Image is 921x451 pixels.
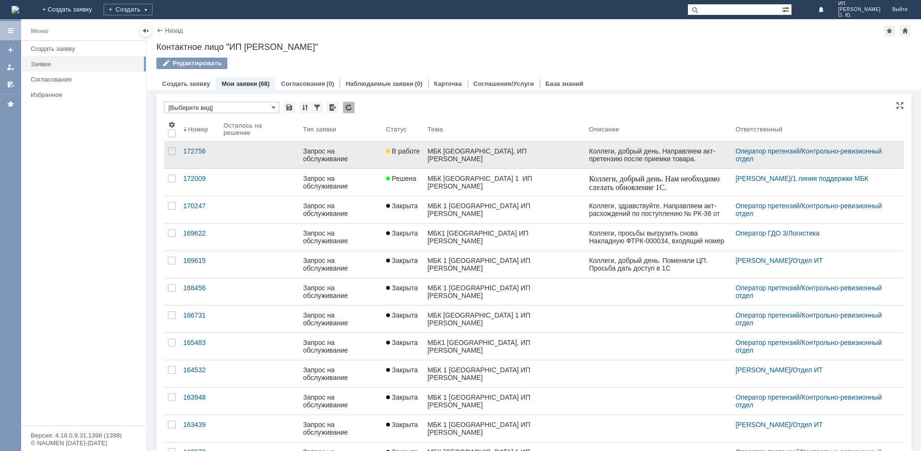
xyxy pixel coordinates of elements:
div: 164532 [183,366,216,374]
div: Создать [104,4,153,15]
a: Согласования [27,72,144,87]
a: МБК 1 [GEOGRAPHIC_DATA] ИП [PERSON_NAME] [424,278,585,305]
div: Запрос на обслуживание [303,257,378,272]
a: [PERSON_NAME] [735,366,791,374]
span: [PERSON_NAME] [838,7,881,12]
div: Осталось на решение [224,122,288,136]
a: 169615 [179,251,220,278]
div: 163439 [183,421,216,428]
div: / [735,421,892,428]
div: МБК [GEOGRAPHIC_DATA] 1 ИП [PERSON_NAME] [427,311,581,327]
a: 172009 [179,169,220,196]
a: Отдел ИТ [792,257,823,264]
a: Закрыта [382,196,424,223]
div: Сделать домашней страницей [899,25,911,36]
div: Сортировка... [299,102,311,113]
div: / [735,339,892,354]
span: Закрыта [386,339,418,346]
a: Закрыта [382,388,424,415]
div: / [735,147,892,163]
div: / [735,311,892,327]
a: [PERSON_NAME] [735,175,791,182]
a: Запрос на обслуживание [299,196,382,223]
div: Добавить в избранное [884,25,895,36]
div: Избранное [31,91,130,98]
div: / [735,229,892,237]
span: Закрыта [386,393,418,401]
div: 172009 [183,175,216,182]
a: [PERSON_NAME] [735,421,791,428]
a: Контрольно-ревизионный отдел [735,202,884,217]
a: Создать заявку [3,42,18,58]
a: МБК 1 [GEOGRAPHIC_DATA] ИП [PERSON_NAME] [424,388,585,415]
div: Создать заявку [31,45,140,52]
a: Запрос на обслуживание [299,388,382,415]
div: 165483 [183,339,216,346]
th: Тип заявки [299,117,382,142]
div: 168456 [183,284,216,292]
span: Закрыта [386,421,418,428]
th: Ответственный [732,117,896,142]
a: Запрос на обслуживание [299,360,382,387]
a: [PERSON_NAME] [735,257,791,264]
a: Контрольно-ревизионный отдел [735,311,884,327]
a: Логистика [788,229,819,237]
a: Оператор претензий [735,147,800,155]
a: Контрольно-ревизионный отдел [735,284,884,299]
div: Запрос на обслуживание [303,284,378,299]
a: 165483 [179,333,220,360]
span: Настройки [168,121,176,129]
div: Статус [386,126,407,133]
span: Закрыта [386,257,418,264]
div: МБК 1 [GEOGRAPHIC_DATA] ИП [PERSON_NAME] [427,366,581,381]
a: Запрос на обслуживание [299,306,382,332]
a: Контрольно-ревизионный отдел [735,147,884,163]
div: / [735,175,892,182]
a: Запрос на обслуживание [299,278,382,305]
a: Создать заявку [27,41,144,56]
div: (68) [259,80,270,87]
a: Оператор претензий [735,284,800,292]
a: Запрос на обслуживание [299,169,382,196]
div: / [735,393,892,409]
a: Закрыта [382,360,424,387]
div: Запрос на обслуживание [303,175,378,190]
div: МБК 1 [GEOGRAPHIC_DATA] ИП [PERSON_NAME] [427,257,581,272]
div: Запрос на обслуживание [303,147,378,163]
div: 172756 [183,147,216,155]
span: О. Ю. [838,12,881,18]
span: В работе [386,147,420,155]
a: В работе [382,142,424,168]
div: Запрос на обслуживание [303,366,378,381]
div: 163948 [183,393,216,401]
a: Создать заявку [162,80,210,87]
span: Закрыта [386,284,418,292]
span: Закрыта [386,311,418,319]
th: Осталось на решение [220,117,299,142]
a: Закрыта [382,251,424,278]
a: Перейти на домашнюю страницу [12,6,19,13]
div: 169615 [183,257,216,264]
a: Оператор ГДО 3 [735,229,786,237]
div: Запрос на обслуживание [303,202,378,217]
a: Закрыта [382,333,424,360]
a: Назад [165,27,183,34]
div: / [735,257,892,264]
div: Номер [188,126,208,133]
img: logo [12,6,19,13]
div: 169622 [183,229,216,237]
span: ИП [838,1,881,7]
div: Запрос на обслуживание [303,421,378,436]
div: / [735,284,892,299]
a: Мои заявки [3,59,18,75]
div: Согласования [31,76,140,83]
a: Оператор претензий [735,393,800,401]
div: (0) [327,80,334,87]
div: Заявки [31,60,140,68]
div: Запрос на обслуживание [303,229,378,245]
a: Закрыта [382,415,424,442]
a: Мои заявки [222,80,257,87]
div: Описание [589,126,619,133]
a: Запрос на обслуживание [299,415,382,442]
a: Оператор претензий [735,202,800,210]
